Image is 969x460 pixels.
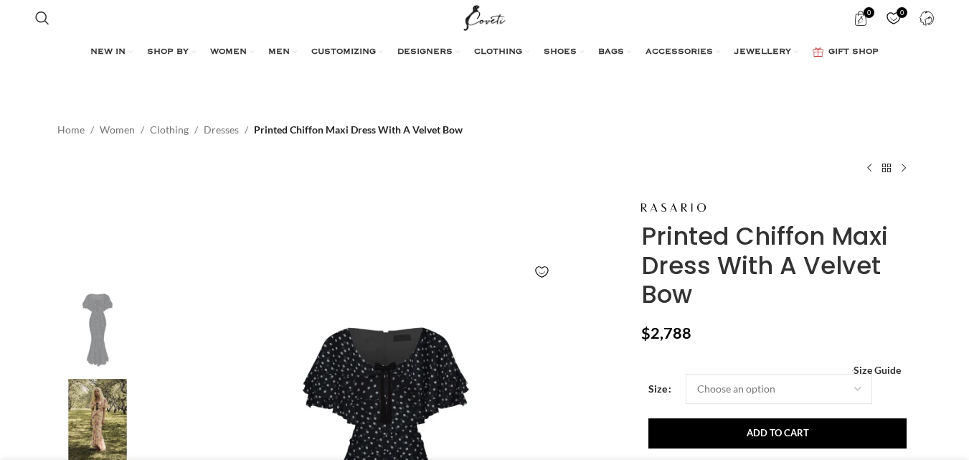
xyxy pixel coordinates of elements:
[544,47,577,58] span: SHOES
[147,47,189,58] span: SHOP BY
[100,122,135,138] a: Women
[895,159,912,177] a: Next product
[397,38,460,67] a: DESIGNERS
[90,38,133,67] a: NEW IN
[544,38,584,67] a: SHOES
[210,47,247,58] span: WOMEN
[641,222,912,309] h1: Printed Chiffon Maxi Dress With A Velvet Bow
[813,38,879,67] a: GIFT SHOP
[147,38,196,67] a: SHOP BY
[648,418,907,449] button: Add to cart
[648,381,671,397] label: Size
[646,38,720,67] a: ACCESSORIES
[861,159,878,177] a: Previous product
[150,122,189,138] a: Clothing
[28,4,57,32] a: Search
[311,38,383,67] a: CUSTOMIZING
[641,324,651,342] span: $
[734,38,798,67] a: JEWELLERY
[828,47,879,58] span: GIFT SHOP
[598,47,624,58] span: BAGS
[268,38,297,67] a: MEN
[646,47,713,58] span: ACCESSORIES
[311,47,376,58] span: CUSTOMIZING
[897,7,907,18] span: 0
[598,38,631,67] a: BAGS
[210,38,254,67] a: WOMEN
[268,47,290,58] span: MEN
[734,47,791,58] span: JEWELLERY
[54,288,141,372] img: Rasario polka dot – couture evening dress
[846,4,875,32] a: 0
[254,122,463,138] span: Printed Chiffon Maxi Dress With A Velvet Bow
[397,47,453,58] span: DESIGNERS
[57,122,85,138] a: Home
[641,324,691,342] bdi: 2,788
[90,47,126,58] span: NEW IN
[474,38,529,67] a: CLOTHING
[879,4,908,32] div: My Wishlist
[641,203,706,212] img: Rasario
[28,38,941,67] div: Main navigation
[57,122,463,138] nav: Breadcrumb
[813,47,823,57] img: GiftBag
[864,7,874,18] span: 0
[460,11,509,23] a: Site logo
[204,122,239,138] a: Dresses
[474,47,522,58] span: CLOTHING
[879,4,908,32] a: 0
